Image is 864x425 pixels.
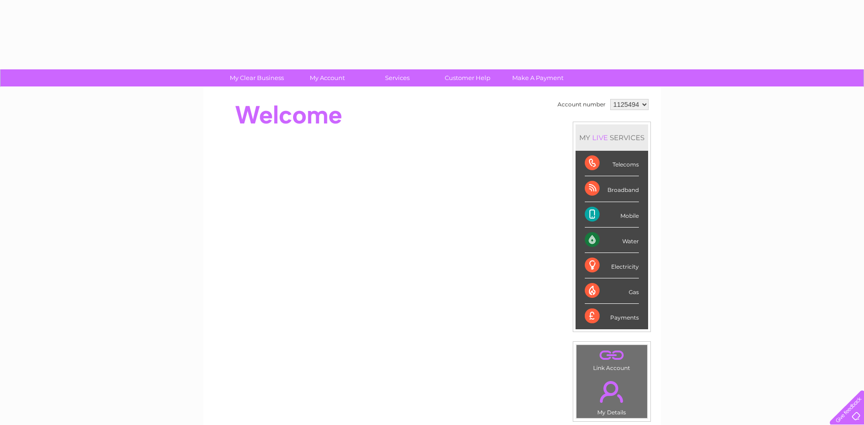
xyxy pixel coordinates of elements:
div: MY SERVICES [576,124,648,151]
td: My Details [576,373,648,419]
div: Payments [585,304,639,329]
div: Mobile [585,202,639,228]
a: My Account [289,69,365,86]
a: . [579,376,645,408]
a: Services [359,69,435,86]
div: Broadband [585,176,639,202]
div: Telecoms [585,151,639,176]
td: Account number [555,97,608,112]
div: LIVE [590,133,610,142]
a: . [579,347,645,363]
a: Customer Help [429,69,506,86]
td: Link Account [576,345,648,374]
a: Make A Payment [500,69,576,86]
div: Water [585,228,639,253]
div: Gas [585,278,639,304]
a: My Clear Business [219,69,295,86]
div: Electricity [585,253,639,278]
